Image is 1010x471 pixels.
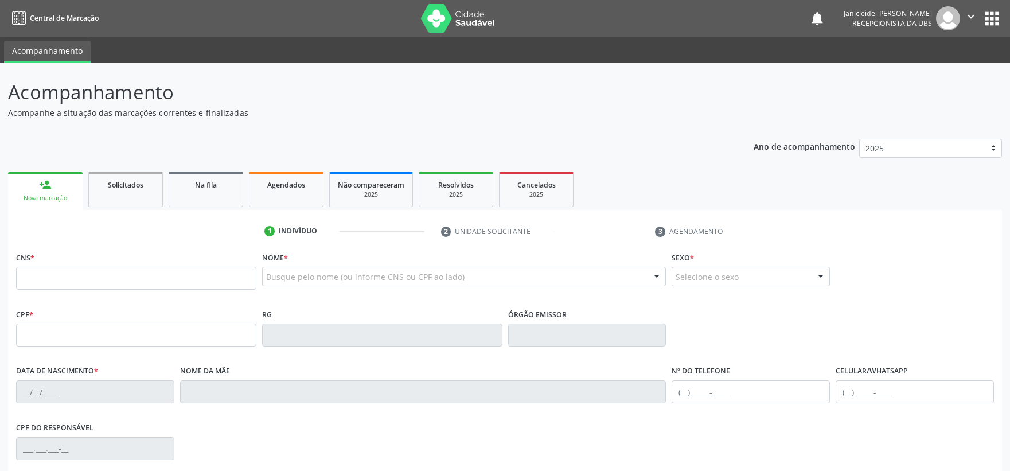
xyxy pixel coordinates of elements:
[39,178,52,191] div: person_add
[180,363,230,380] label: Nome da mãe
[30,13,99,23] span: Central de Marcação
[836,380,994,403] input: (__) _____-_____
[16,380,174,403] input: __/__/____
[8,78,704,107] p: Acompanhamento
[809,10,825,26] button: notifications
[16,419,93,437] label: CPF do responsável
[517,180,556,190] span: Cancelados
[16,306,33,324] label: CPF
[960,6,982,30] button: 
[427,190,485,199] div: 2025
[965,10,977,23] i: 
[264,226,275,236] div: 1
[8,107,704,119] p: Acompanhe a situação das marcações correntes e finalizadas
[508,190,565,199] div: 2025
[8,9,99,28] a: Central de Marcação
[195,180,217,190] span: Na fila
[438,180,474,190] span: Resolvidos
[262,249,288,267] label: Nome
[852,18,932,28] span: Recepcionista da UBS
[266,271,465,283] span: Busque pelo nome (ou informe CNS ou CPF ao lado)
[672,363,730,380] label: Nº do Telefone
[16,363,98,380] label: Data de nascimento
[508,306,567,324] label: Órgão emissor
[676,271,739,283] span: Selecione o sexo
[754,139,855,153] p: Ano de acompanhamento
[16,194,75,203] div: Nova marcação
[672,380,830,403] input: (__) _____-_____
[936,6,960,30] img: img
[982,9,1002,29] button: apps
[4,41,91,63] a: Acompanhamento
[262,306,272,324] label: RG
[836,363,908,380] label: Celular/WhatsApp
[672,249,694,267] label: Sexo
[108,180,143,190] span: Solicitados
[279,226,317,236] div: Indivíduo
[267,180,305,190] span: Agendados
[338,190,404,199] div: 2025
[16,249,34,267] label: CNS
[16,437,174,460] input: ___.___.___-__
[338,180,404,190] span: Não compareceram
[844,9,932,18] div: Janicleide [PERSON_NAME]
